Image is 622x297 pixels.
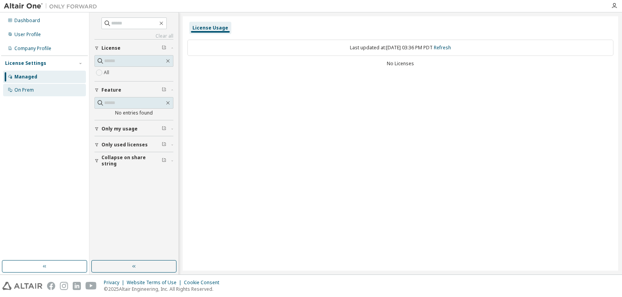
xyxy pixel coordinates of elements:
img: instagram.svg [60,282,68,290]
div: License Usage [192,25,228,31]
div: Cookie Consent [184,280,224,286]
span: Clear filter [162,126,166,132]
button: Only used licenses [94,136,173,153]
div: License Settings [5,60,46,66]
span: Collapse on share string [101,155,162,167]
img: facebook.svg [47,282,55,290]
img: Altair One [4,2,101,10]
span: Clear filter [162,142,166,148]
div: Company Profile [14,45,51,52]
a: Clear all [94,33,173,39]
span: Clear filter [162,45,166,51]
div: Dashboard [14,17,40,24]
span: Clear filter [162,158,166,164]
div: Website Terms of Use [127,280,184,286]
button: License [94,40,173,57]
button: Only my usage [94,120,173,137]
div: On Prem [14,87,34,93]
div: User Profile [14,31,41,38]
div: Privacy [104,280,127,286]
label: All [104,68,111,77]
span: Only used licenses [101,142,148,148]
div: Managed [14,74,37,80]
img: altair_logo.svg [2,282,42,290]
span: Feature [101,87,121,93]
button: Feature [94,82,173,99]
span: Only my usage [101,126,138,132]
div: No entries found [94,110,173,116]
a: Refresh [434,44,451,51]
div: Last updated at: [DATE] 03:36 PM PDT [187,40,613,56]
div: No Licenses [187,61,613,67]
button: Collapse on share string [94,152,173,169]
span: License [101,45,121,51]
p: © 2025 Altair Engineering, Inc. All Rights Reserved. [104,286,224,292]
img: youtube.svg [86,282,97,290]
img: linkedin.svg [73,282,81,290]
span: Clear filter [162,87,166,93]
